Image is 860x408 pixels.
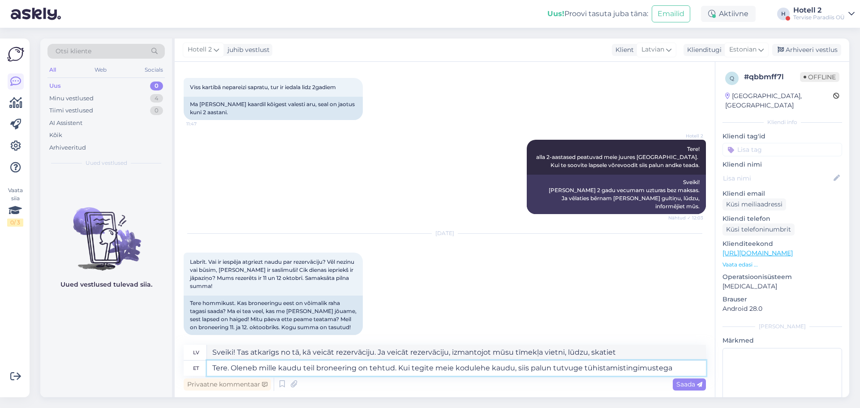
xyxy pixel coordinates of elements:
p: Märkmed [722,336,842,345]
div: [PERSON_NAME] [722,322,842,331]
div: Tervise Paradiis OÜ [793,14,845,21]
div: Aktiivne [701,6,756,22]
div: 4 [150,94,163,103]
div: Hotell 2 [793,7,845,14]
span: 8:00 [186,335,220,342]
div: Kliendi info [722,118,842,126]
span: Labrīt. Vai ir iespēja atgriezt naudu par rezervāciju? Vēl nezinu vai būsim, [PERSON_NAME] ir sas... [190,258,356,289]
p: Kliendi email [722,189,842,198]
div: Kõik [49,131,62,140]
p: Kliendi telefon [722,214,842,223]
div: Arhiveeritud [49,143,86,152]
div: # qbbmff7l [744,72,800,82]
span: Hotell 2 [188,45,212,55]
div: Socials [143,64,165,76]
div: Arhiveeri vestlus [772,44,841,56]
span: Saada [676,380,702,388]
span: Viss kartibā nepareizi sapratu, tur ir iedala lidz 2gadiem [190,84,336,90]
button: Emailid [652,5,690,22]
span: Tere! alla 2-aastased peatuvad meie juures [GEOGRAPHIC_DATA]. Kui te soovite lapsele võrevoodit s... [536,146,700,168]
span: Uued vestlused [86,159,127,167]
div: 0 [150,106,163,115]
div: [DATE] [184,229,706,237]
span: Otsi kliente [56,47,91,56]
p: Uued vestlused tulevad siia. [60,280,152,289]
span: 11:47 [186,120,220,127]
div: Uus [49,82,61,90]
span: Hotell 2 [670,133,703,139]
p: [MEDICAL_DATA] [722,282,842,291]
div: 0 / 3 [7,219,23,227]
span: Offline [800,72,839,82]
div: Sveiki! [PERSON_NAME] 2 gadu vecumam uzturas bez maksas. Ja vēlaties bērnam [PERSON_NAME] gultiņu... [527,175,706,214]
div: Klienditugi [684,45,722,55]
div: Tere hommikust. Kas broneeringu eest on võimalik raha tagasi saada? Ma ei tea veel, kas me [PERSO... [184,296,363,335]
div: et [193,361,199,376]
p: Kliendi nimi [722,160,842,169]
span: Estonian [729,45,757,55]
p: Vaata edasi ... [722,261,842,269]
b: Uus! [547,9,564,18]
a: Hotell 2Tervise Paradiis OÜ [793,7,855,21]
div: Vaata siia [7,186,23,227]
div: Minu vestlused [49,94,94,103]
div: lv [193,345,199,360]
div: Ma [PERSON_NAME] kaardil kõigest valesti aru, seal on jaotus kuni 2 aastani. [184,97,363,120]
div: Tiimi vestlused [49,106,93,115]
div: H [777,8,790,20]
p: Operatsioonisüsteem [722,272,842,282]
div: Web [93,64,108,76]
span: q [730,75,734,82]
p: Kliendi tag'id [722,132,842,141]
input: Lisa nimi [723,173,832,183]
div: AI Assistent [49,119,82,128]
input: Lisa tag [722,143,842,156]
div: juhib vestlust [224,45,270,55]
div: 0 [150,82,163,90]
img: Askly Logo [7,46,24,63]
p: Android 28.0 [722,304,842,314]
div: Proovi tasuta juba täna: [547,9,648,19]
textarea: Sveiki! Tas atkarīgs no tā, kā veicāt rezervāciju. Ja veicāt rezervāciju, izmantojot mūsu tīmekļa... [207,345,706,360]
div: Küsi telefoninumbrit [722,223,795,236]
textarea: Tere. Oleneb mille kaudu teil broneering on tehtud. Kui tegite meie kodulehe kaudu, siis palun tu... [207,361,706,376]
div: Klient [612,45,634,55]
div: [GEOGRAPHIC_DATA], [GEOGRAPHIC_DATA] [725,91,833,110]
a: [URL][DOMAIN_NAME] [722,249,793,257]
span: Latvian [641,45,664,55]
div: Privaatne kommentaar [184,378,271,391]
img: No chats [40,191,172,272]
span: Nähtud ✓ 12:03 [668,215,703,221]
div: Küsi meiliaadressi [722,198,786,210]
p: Klienditeekond [722,239,842,249]
div: All [47,64,58,76]
p: Brauser [722,295,842,304]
